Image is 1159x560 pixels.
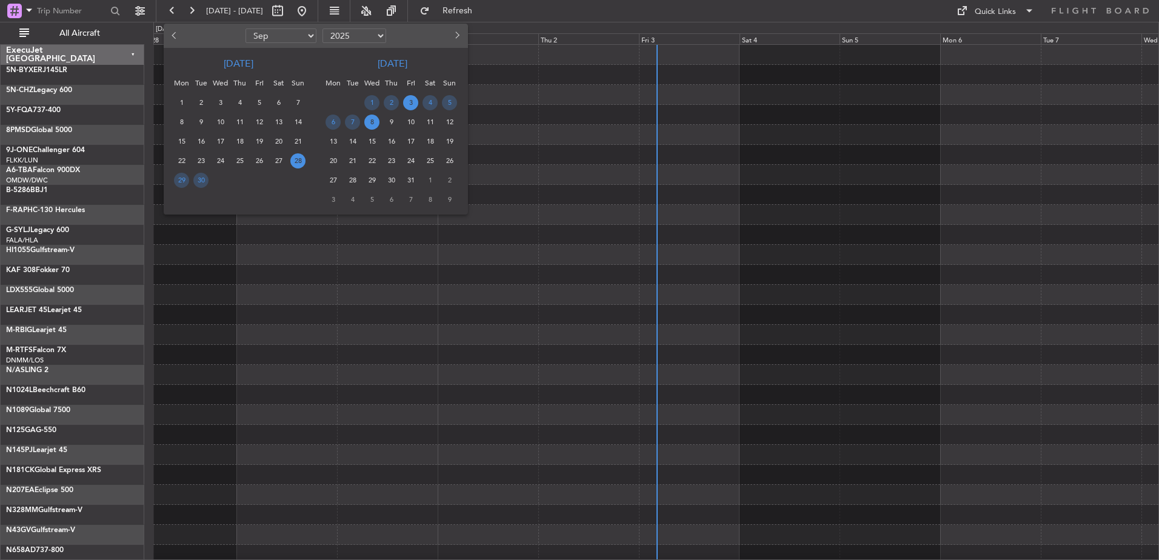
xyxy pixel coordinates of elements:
[362,170,382,190] div: 29-10-2025
[442,95,457,110] span: 5
[269,132,289,151] div: 20-9-2025
[252,134,267,149] span: 19
[192,170,211,190] div: 30-9-2025
[440,73,459,93] div: Sun
[324,132,343,151] div: 13-10-2025
[172,73,192,93] div: Mon
[423,153,438,168] span: 25
[384,134,399,149] span: 16
[326,115,341,130] span: 6
[289,151,308,170] div: 28-9-2025
[382,73,401,93] div: Thu
[174,134,189,149] span: 15
[442,153,457,168] span: 26
[269,93,289,112] div: 6-9-2025
[193,134,209,149] span: 16
[213,95,228,110] span: 3
[401,73,421,93] div: Fri
[364,173,379,188] span: 29
[271,115,286,130] span: 13
[423,115,438,130] span: 11
[421,93,440,112] div: 4-10-2025
[193,153,209,168] span: 23
[172,151,192,170] div: 22-9-2025
[442,134,457,149] span: 19
[269,73,289,93] div: Sat
[250,73,269,93] div: Fri
[324,73,343,93] div: Mon
[401,112,421,132] div: 10-10-2025
[423,192,438,207] span: 8
[364,95,379,110] span: 1
[345,153,360,168] span: 21
[403,153,418,168] span: 24
[384,153,399,168] span: 23
[250,112,269,132] div: 12-9-2025
[172,93,192,112] div: 1-9-2025
[232,95,247,110] span: 4
[401,93,421,112] div: 3-10-2025
[403,192,418,207] span: 7
[384,173,399,188] span: 30
[442,115,457,130] span: 12
[271,134,286,149] span: 20
[289,132,308,151] div: 21-9-2025
[230,93,250,112] div: 4-9-2025
[440,93,459,112] div: 5-10-2025
[192,132,211,151] div: 16-9-2025
[192,73,211,93] div: Tue
[345,192,360,207] span: 4
[450,26,463,45] button: Next month
[193,173,209,188] span: 30
[403,115,418,130] span: 10
[230,132,250,151] div: 18-9-2025
[211,151,230,170] div: 24-9-2025
[213,134,228,149] span: 17
[172,132,192,151] div: 15-9-2025
[403,95,418,110] span: 3
[440,112,459,132] div: 12-10-2025
[271,95,286,110] span: 6
[401,132,421,151] div: 17-10-2025
[362,190,382,209] div: 5-11-2025
[232,134,247,149] span: 18
[290,115,306,130] span: 14
[326,173,341,188] span: 27
[401,170,421,190] div: 31-10-2025
[290,95,306,110] span: 7
[384,192,399,207] span: 6
[401,151,421,170] div: 24-10-2025
[343,190,362,209] div: 4-11-2025
[362,112,382,132] div: 8-10-2025
[230,151,250,170] div: 25-9-2025
[324,170,343,190] div: 27-10-2025
[384,95,399,110] span: 2
[322,28,386,43] select: Select year
[440,190,459,209] div: 9-11-2025
[382,190,401,209] div: 6-11-2025
[230,73,250,93] div: Thu
[192,151,211,170] div: 23-9-2025
[289,73,308,93] div: Sun
[324,190,343,209] div: 3-11-2025
[269,151,289,170] div: 27-9-2025
[343,132,362,151] div: 14-10-2025
[362,151,382,170] div: 22-10-2025
[364,153,379,168] span: 22
[382,132,401,151] div: 16-10-2025
[423,95,438,110] span: 4
[364,134,379,149] span: 15
[382,170,401,190] div: 30-10-2025
[382,112,401,132] div: 9-10-2025
[211,93,230,112] div: 3-9-2025
[192,93,211,112] div: 2-9-2025
[343,170,362,190] div: 28-10-2025
[250,151,269,170] div: 26-9-2025
[269,112,289,132] div: 13-9-2025
[252,153,267,168] span: 26
[211,112,230,132] div: 10-9-2025
[421,151,440,170] div: 25-10-2025
[211,73,230,93] div: Wed
[403,173,418,188] span: 31
[169,26,182,45] button: Previous month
